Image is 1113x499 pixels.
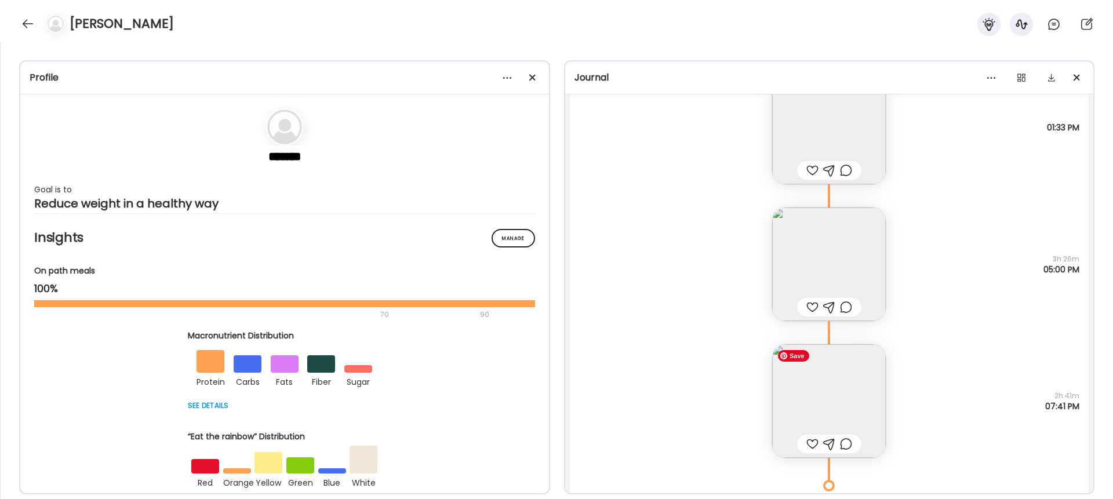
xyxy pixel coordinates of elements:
img: images%2F0vTaWyIcA4UGvAp1oZK5yOxvVAX2%2FX8VxlQg2dRfCQ7VQs4EU%2F6dcdmZrEMPiUutvqveTQ_240 [772,207,886,321]
div: fats [271,373,299,389]
div: “Eat the rainbow” Distribution [188,431,381,443]
div: red [191,473,219,490]
div: Goal is to [34,183,535,196]
span: Save [778,350,809,362]
img: images%2F0vTaWyIcA4UGvAp1oZK5yOxvVAX2%2FQlrPA52VV10a3l9SXNPd%2FTXqbaQFB7vahbFxtcwAy_240 [772,344,886,458]
div: sugar [344,373,372,389]
span: 3h 26m [1043,254,1079,264]
div: white [350,473,377,490]
span: 01:33 PM [1047,122,1079,133]
img: bg-avatar-default.svg [267,110,302,144]
div: green [286,473,314,490]
div: Profile [30,71,540,85]
div: 100% [34,282,535,296]
h2: Insights [34,229,535,246]
div: Reduce weight in a healthy way [34,196,535,210]
h4: [PERSON_NAME] [70,14,174,33]
div: Macronutrient Distribution [188,330,381,342]
div: Manage [492,229,535,247]
div: protein [197,373,224,389]
div: 90 [479,308,490,322]
img: bg-avatar-default.svg [48,16,64,32]
div: yellow [254,473,282,490]
span: 05:00 PM [1043,264,1079,275]
span: 2h 41m [1045,391,1079,401]
div: On path meals [34,265,535,277]
div: 70 [34,308,477,322]
div: fiber [307,373,335,389]
span: 07:41 PM [1045,401,1079,411]
div: carbs [234,373,261,389]
div: blue [318,473,346,490]
img: images%2F0vTaWyIcA4UGvAp1oZK5yOxvVAX2%2F1RXXDVnJiRdvqjiHJJkb%2FRUpLWyiIeSnzTPNGwsqg_240 [772,71,886,184]
div: Journal [574,71,1085,85]
div: orange [223,473,251,490]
